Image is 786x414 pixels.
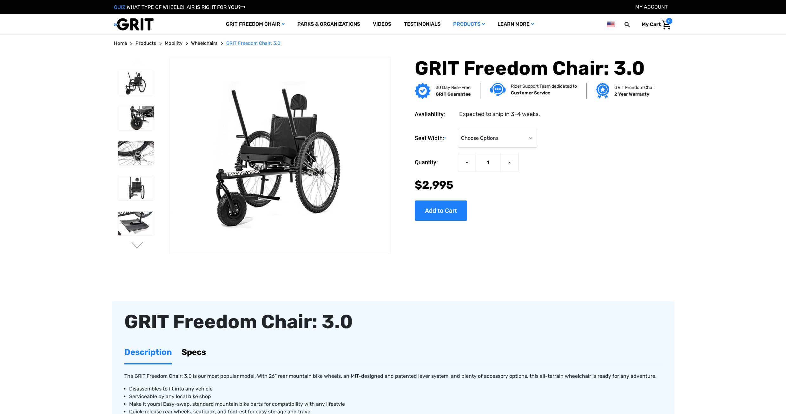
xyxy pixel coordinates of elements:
[114,4,127,10] span: QUIZ:
[415,129,455,148] label: Seat Width:
[191,40,218,47] a: Wheelchairs
[135,40,156,46] span: Products
[114,18,154,31] img: GRIT All-Terrain Wheelchair and Mobility Equipment
[114,40,127,47] a: Home
[118,212,154,236] img: GRIT Freedom Chair: 3.0
[367,14,398,35] a: Videos
[637,18,672,31] a: Cart with 0 items
[491,14,540,35] a: Learn More
[191,40,218,46] span: Wheelchairs
[635,4,668,10] a: Account
[511,90,550,96] strong: Customer Service
[415,57,653,80] h1: GRIT Freedom Chair: 3.0
[118,106,154,130] img: GRIT Freedom Chair: 3.0
[490,83,506,96] img: Customer service
[124,373,657,379] span: The GRIT Freedom Chair: 3.0 is our most popular model. With 26” rear mountain bike wheels, an MIT...
[642,21,661,27] span: My Cart
[666,18,672,24] span: 0
[131,60,144,67] button: Go to slide 3 of 3
[118,141,154,166] img: GRIT Freedom Chair: 3.0
[135,40,156,47] a: Products
[114,4,245,10] a: QUIZ:WHAT TYPE OF WHEELCHAIR IS RIGHT FOR YOU?
[614,92,649,97] strong: 2 Year Warranty
[607,20,614,28] img: us.png
[114,40,127,46] span: Home
[459,110,540,119] dd: Expected to ship in 3-4 weeks.
[226,40,281,46] span: GRIT Freedom Chair: 3.0
[436,84,471,91] p: 30 Day Risk-Free
[662,20,671,30] img: Cart
[129,386,213,392] span: Disassembles to fit into any vehicle
[114,40,672,47] nav: Breadcrumb
[169,82,390,229] img: GRIT Freedom Chair: 3.0
[511,83,577,90] p: Rider Support Team dedicated to
[118,176,154,200] img: GRIT Freedom Chair: 3.0
[129,393,211,399] span: Serviceable by any local bike shop
[415,153,455,172] label: Quantity:
[415,178,453,192] span: $2,995
[182,341,206,363] a: Specs
[447,14,491,35] a: Products
[165,40,182,47] a: Mobility
[596,83,609,99] img: Grit freedom
[291,14,367,35] a: Parks & Organizations
[627,18,637,31] input: Search
[415,110,455,119] dt: Availability:
[226,40,281,47] a: GRIT Freedom Chair: 3.0
[124,341,172,363] a: Description
[415,83,431,99] img: GRIT Guarantee
[118,71,154,95] img: GRIT Freedom Chair: 3.0
[165,40,182,46] span: Mobility
[415,200,467,221] input: Add to Cart
[131,242,144,250] button: Go to slide 2 of 3
[220,14,291,35] a: GRIT Freedom Chair
[129,401,345,407] span: Make it yours! Easy-swap, standard mountain bike parts for compatibility with any lifestyle
[398,14,447,35] a: Testimonials
[124,308,662,336] div: GRIT Freedom Chair: 3.0
[436,92,471,97] strong: GRIT Guarantee
[614,84,655,91] p: GRIT Freedom Chair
